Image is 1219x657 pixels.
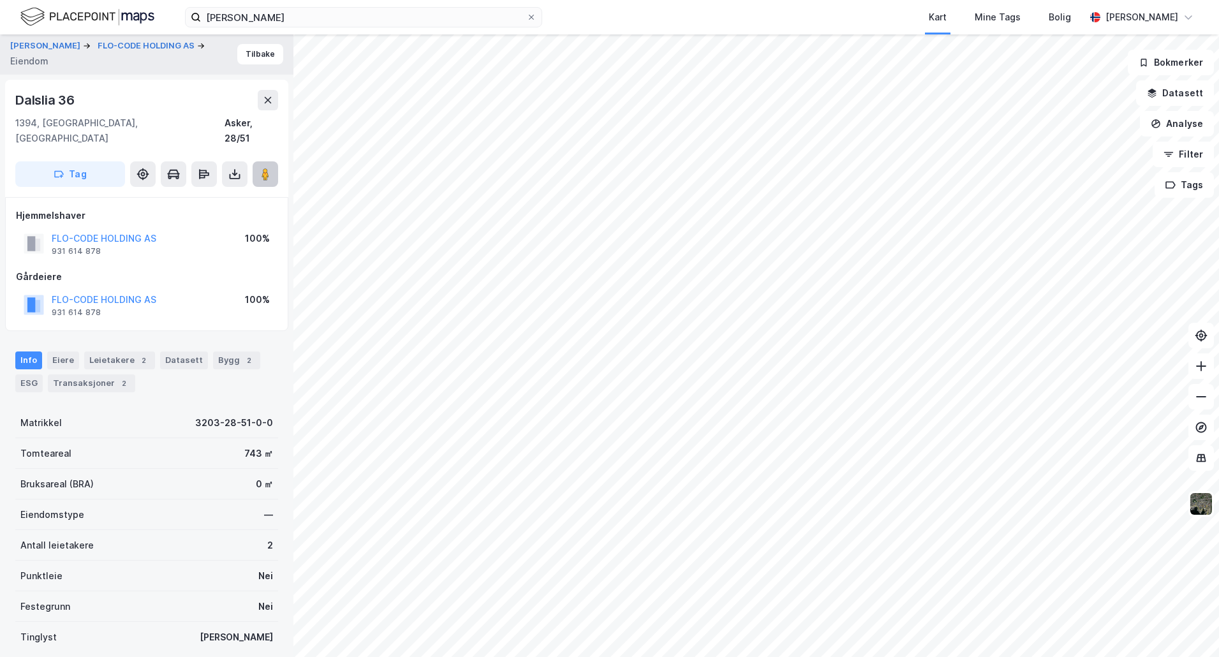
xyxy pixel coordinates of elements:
[258,568,273,584] div: Nei
[1136,80,1214,106] button: Datasett
[201,8,526,27] input: Søk på adresse, matrikkel, gårdeiere, leietakere eller personer
[258,599,273,614] div: Nei
[1155,596,1219,657] iframe: Chat Widget
[245,231,270,246] div: 100%
[20,630,57,645] div: Tinglyst
[929,10,947,25] div: Kart
[52,246,101,256] div: 931 614 878
[20,507,84,522] div: Eiendomstype
[20,446,71,461] div: Tomteareal
[245,292,270,307] div: 100%
[15,115,225,146] div: 1394, [GEOGRAPHIC_DATA], [GEOGRAPHIC_DATA]
[1155,596,1219,657] div: Kontrollprogram for chat
[195,415,273,431] div: 3203-28-51-0-0
[1155,172,1214,198] button: Tags
[244,446,273,461] div: 743 ㎡
[20,415,62,431] div: Matrikkel
[237,44,283,64] button: Tilbake
[98,40,197,52] button: FLO-CODE HOLDING AS
[242,354,255,367] div: 2
[52,307,101,318] div: 931 614 878
[1049,10,1071,25] div: Bolig
[10,40,83,52] button: [PERSON_NAME]
[20,599,70,614] div: Festegrunn
[264,507,273,522] div: —
[20,476,94,492] div: Bruksareal (BRA)
[225,115,278,146] div: Asker, 28/51
[16,269,277,284] div: Gårdeiere
[48,374,135,392] div: Transaksjoner
[15,90,77,110] div: Dalslia 36
[47,351,79,369] div: Eiere
[15,374,43,392] div: ESG
[10,54,48,69] div: Eiendom
[137,354,150,367] div: 2
[117,377,130,390] div: 2
[20,568,63,584] div: Punktleie
[20,6,154,28] img: logo.f888ab2527a4732fd821a326f86c7f29.svg
[267,538,273,553] div: 2
[160,351,208,369] div: Datasett
[15,161,125,187] button: Tag
[256,476,273,492] div: 0 ㎡
[20,538,94,553] div: Antall leietakere
[213,351,260,369] div: Bygg
[975,10,1021,25] div: Mine Tags
[1140,111,1214,137] button: Analyse
[1153,142,1214,167] button: Filter
[16,208,277,223] div: Hjemmelshaver
[1189,492,1213,516] img: 9k=
[200,630,273,645] div: [PERSON_NAME]
[1105,10,1178,25] div: [PERSON_NAME]
[84,351,155,369] div: Leietakere
[1128,50,1214,75] button: Bokmerker
[15,351,42,369] div: Info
